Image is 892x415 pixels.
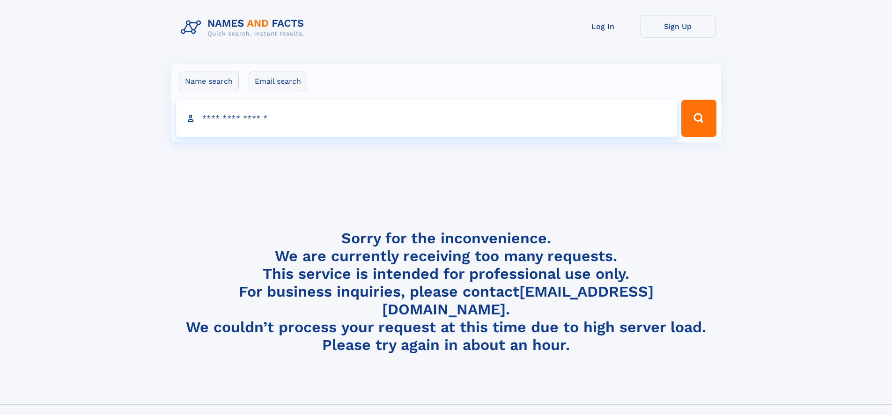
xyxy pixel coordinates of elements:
[566,15,641,38] a: Log In
[177,15,312,40] img: Logo Names and Facts
[176,100,678,137] input: search input
[179,72,239,91] label: Name search
[641,15,715,38] a: Sign Up
[681,100,716,137] button: Search Button
[177,229,715,354] h4: Sorry for the inconvenience. We are currently receiving too many requests. This service is intend...
[249,72,307,91] label: Email search
[382,283,654,318] a: [EMAIL_ADDRESS][DOMAIN_NAME]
